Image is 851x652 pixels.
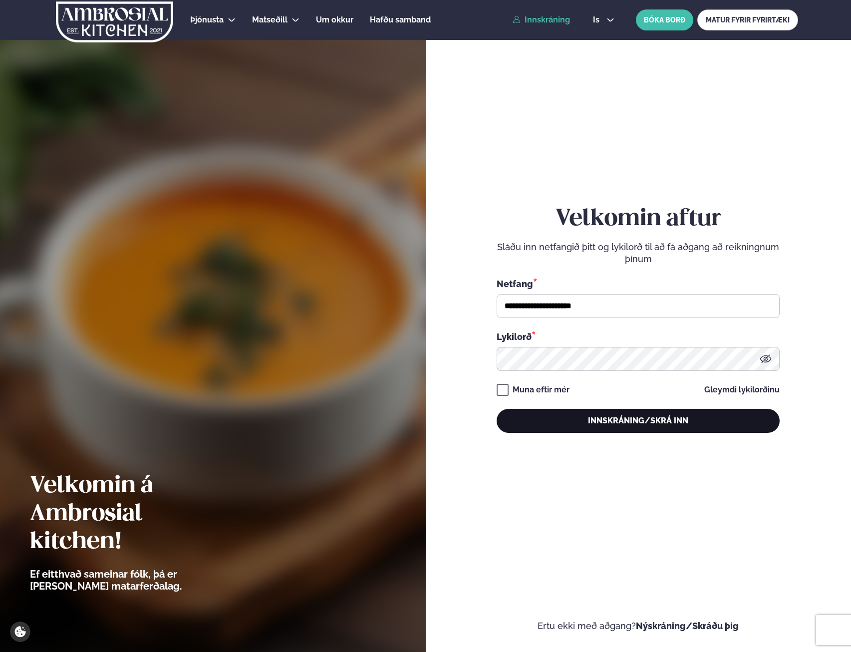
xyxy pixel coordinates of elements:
[513,15,570,24] a: Innskráning
[316,14,353,26] a: Um okkur
[316,15,353,24] span: Um okkur
[30,472,237,556] h2: Velkomin á Ambrosial kitchen!
[30,568,237,592] p: Ef eitthvað sameinar fólk, þá er [PERSON_NAME] matarferðalag.
[10,622,30,642] a: Cookie settings
[704,386,780,394] a: Gleymdi lykilorðinu
[497,277,780,290] div: Netfang
[636,621,739,631] a: Nýskráning/Skráðu þig
[497,330,780,343] div: Lykilorð
[190,14,224,26] a: Þjónusta
[697,9,798,30] a: MATUR FYRIR FYRIRTÆKI
[593,16,602,24] span: is
[497,241,780,265] p: Sláðu inn netfangið þitt og lykilorð til að fá aðgang að reikningnum þínum
[456,620,822,632] p: Ertu ekki með aðgang?
[252,14,287,26] a: Matseðill
[370,14,431,26] a: Hafðu samband
[55,1,174,42] img: logo
[370,15,431,24] span: Hafðu samband
[636,9,693,30] button: BÓKA BORÐ
[252,15,287,24] span: Matseðill
[585,16,622,24] button: is
[190,15,224,24] span: Þjónusta
[497,205,780,233] h2: Velkomin aftur
[497,409,780,433] button: Innskráning/Skrá inn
